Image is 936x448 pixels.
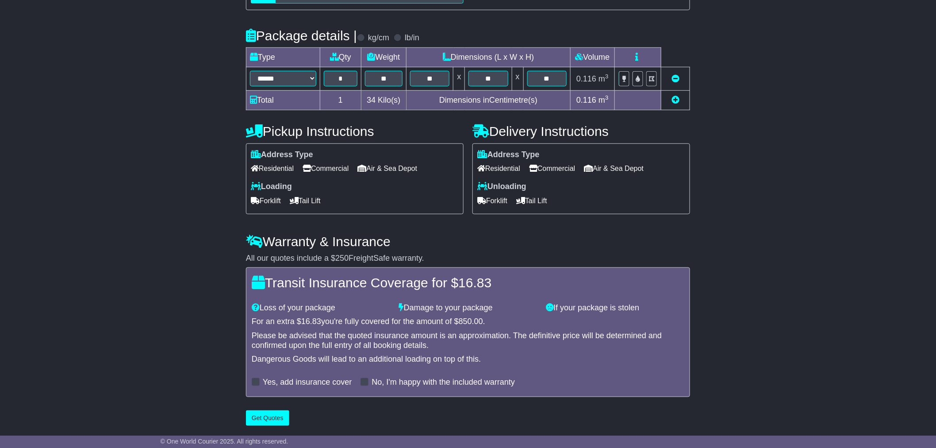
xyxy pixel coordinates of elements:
[246,28,357,43] h4: Package details |
[320,48,361,67] td: Qty
[251,150,313,160] label: Address Type
[529,162,575,175] span: Commercial
[512,67,523,90] td: x
[605,94,609,101] sup: 3
[361,90,407,110] td: Kilo(s)
[584,162,644,175] span: Air & Sea Depot
[252,275,684,290] h4: Transit Insurance Coverage for $
[251,194,281,208] span: Forklift
[252,355,684,364] div: Dangerous Goods will lead to an additional loading on top of this.
[303,162,349,175] span: Commercial
[367,96,376,104] span: 34
[361,48,407,67] td: Weight
[472,124,690,139] h4: Delivery Instructions
[598,96,609,104] span: m
[477,194,507,208] span: Forklift
[459,317,483,326] span: 850.00
[246,410,289,426] button: Get Quotes
[395,303,542,313] div: Damage to your package
[453,67,465,90] td: x
[477,150,540,160] label: Address Type
[290,194,321,208] span: Tail Lift
[372,378,515,387] label: No, I'm happy with the included warranty
[252,331,684,350] div: Please be advised that the quoted insurance amount is an approximation. The definitive price will...
[368,33,389,43] label: kg/cm
[477,162,520,175] span: Residential
[405,33,419,43] label: lb/in
[407,90,571,110] td: Dimensions in Centimetre(s)
[301,317,321,326] span: 16.83
[671,74,679,83] a: Remove this item
[598,74,609,83] span: m
[358,162,418,175] span: Air & Sea Depot
[246,90,320,110] td: Total
[516,194,547,208] span: Tail Lift
[246,124,464,139] h4: Pickup Instructions
[671,96,679,104] a: Add new item
[576,74,596,83] span: 0.116
[252,317,684,327] div: For an extra $ you're fully covered for the amount of $ .
[246,254,690,263] div: All our quotes include a $ FreightSafe warranty.
[161,438,288,445] span: © One World Courier 2025. All rights reserved.
[541,303,689,313] div: If your package is stolen
[407,48,571,67] td: Dimensions (L x W x H)
[576,96,596,104] span: 0.116
[570,48,614,67] td: Volume
[458,275,491,290] span: 16.83
[320,90,361,110] td: 1
[251,162,294,175] span: Residential
[246,48,320,67] td: Type
[605,73,609,80] sup: 3
[251,182,292,192] label: Loading
[246,234,690,249] h4: Warranty & Insurance
[335,254,349,263] span: 250
[477,182,526,192] label: Unloading
[247,303,395,313] div: Loss of your package
[263,378,352,387] label: Yes, add insurance cover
